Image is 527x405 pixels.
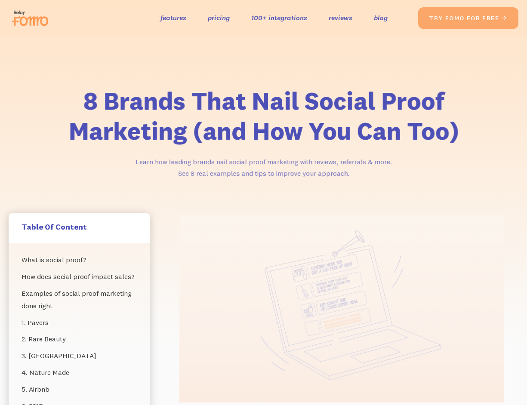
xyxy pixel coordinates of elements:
[208,12,230,24] a: pricing
[374,12,388,24] a: blog
[44,86,483,146] h1: 8 Brands That Nail Social Proof Marketing (and How You Can Too)
[22,268,137,285] a: How does social proof impact sales?
[22,347,137,364] a: 3. [GEOGRAPHIC_DATA]
[22,222,137,232] h5: Table Of Content
[501,14,508,22] span: 
[251,12,307,24] a: 100+ integrations
[160,12,186,24] a: features
[22,381,137,398] a: 5. Airbnb
[418,7,518,29] a: try fomo for free
[22,331,137,347] a: 2. Rare Beauty
[22,252,137,268] a: What is social proof?
[22,364,137,381] a: 4. Nature Made
[22,285,137,314] a: Examples of social proof marketing done right
[22,314,137,331] a: 1. Pavers
[329,12,352,24] a: reviews
[136,156,392,179] p: Learn how leading brands nail social proof marketing with reviews, referrals & more. See 8 real e...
